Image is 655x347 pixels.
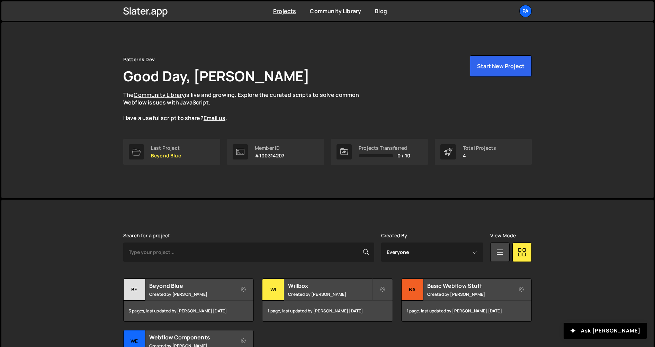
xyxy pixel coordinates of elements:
div: Be [124,279,145,301]
a: Community Library [310,7,361,15]
a: Be Beyond Blue Created by [PERSON_NAME] 3 pages, last updated by [PERSON_NAME] [DATE] [123,278,254,322]
div: 3 pages, last updated by [PERSON_NAME] [DATE] [124,301,253,321]
a: Email us [204,114,225,122]
a: Pa [519,5,532,17]
a: Last Project Beyond Blue [123,139,220,165]
div: Total Projects [463,145,496,151]
p: #100314207 [255,153,285,158]
span: 0 / 10 [397,153,410,158]
div: Ba [402,279,423,301]
h1: Good Day, [PERSON_NAME] [123,66,309,85]
h2: Beyond Blue [149,282,233,290]
div: 1 page, last updated by [PERSON_NAME] [DATE] [402,301,531,321]
button: Ask [PERSON_NAME] [564,323,647,339]
h2: Willbox [288,282,371,290]
label: Search for a project [123,233,170,238]
a: Ba Basic Webflow Stuff Created by [PERSON_NAME] 1 page, last updated by [PERSON_NAME] [DATE] [401,278,532,322]
a: Blog [375,7,387,15]
div: Wi [262,279,284,301]
p: The is live and growing. Explore the curated scripts to solve common Webflow issues with JavaScri... [123,91,373,122]
div: Member ID [255,145,285,151]
a: Wi Willbox Created by [PERSON_NAME] 1 page, last updated by [PERSON_NAME] [DATE] [262,278,393,322]
a: Community Library [134,91,185,99]
p: 4 [463,153,496,158]
input: Type your project... [123,243,374,262]
div: Last Project [151,145,181,151]
p: Beyond Blue [151,153,181,158]
a: Projects [273,7,296,15]
label: View Mode [490,233,516,238]
small: Created by [PERSON_NAME] [288,291,371,297]
small: Created by [PERSON_NAME] [149,291,233,297]
h2: Basic Webflow Stuff [427,282,511,290]
h2: Webflow Components [149,334,233,341]
div: Patterns Dev [123,55,155,64]
small: Created by [PERSON_NAME] [427,291,511,297]
label: Created By [381,233,407,238]
div: Projects Transferred [359,145,410,151]
div: 1 page, last updated by [PERSON_NAME] [DATE] [262,301,392,321]
button: Start New Project [470,55,532,77]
